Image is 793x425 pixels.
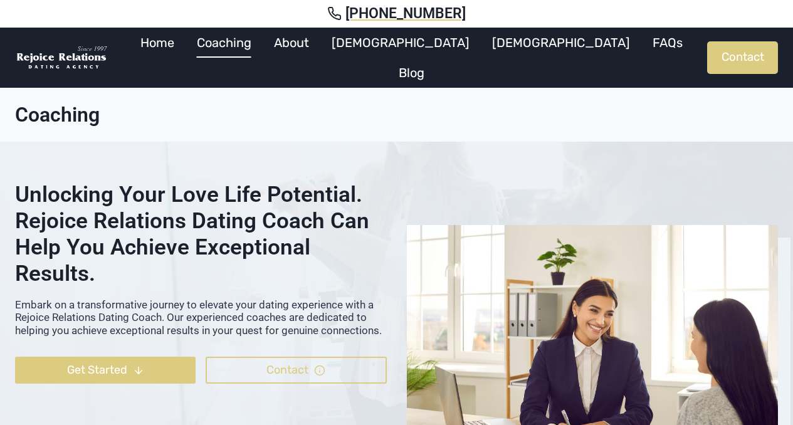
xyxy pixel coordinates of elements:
[15,45,109,71] img: Rejoice Relations
[15,5,778,23] a: [PHONE_NUMBER]
[263,28,320,58] a: About
[15,298,387,337] p: Embark on a transformative journey to elevate your dating experience with a Rejoice Relations Dat...
[206,357,386,384] a: Contact
[186,28,263,58] a: Coaching
[115,28,707,88] nav: Primary Navigation
[15,182,387,287] h2: Unlocking Your Love Life Potential. Rejoice Relations Dating Coach Can Help You Achieve Exception...
[129,28,186,58] a: Home
[641,28,694,58] a: FAQs
[481,28,641,58] a: [DEMOGRAPHIC_DATA]
[67,361,127,379] span: Get Started
[15,103,778,127] h1: Coaching
[707,41,778,74] a: Contact
[387,58,436,88] a: Blog
[345,5,466,23] span: [PHONE_NUMBER]
[266,361,308,379] span: Contact
[15,357,196,384] a: Get Started
[320,28,481,58] a: [DEMOGRAPHIC_DATA]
